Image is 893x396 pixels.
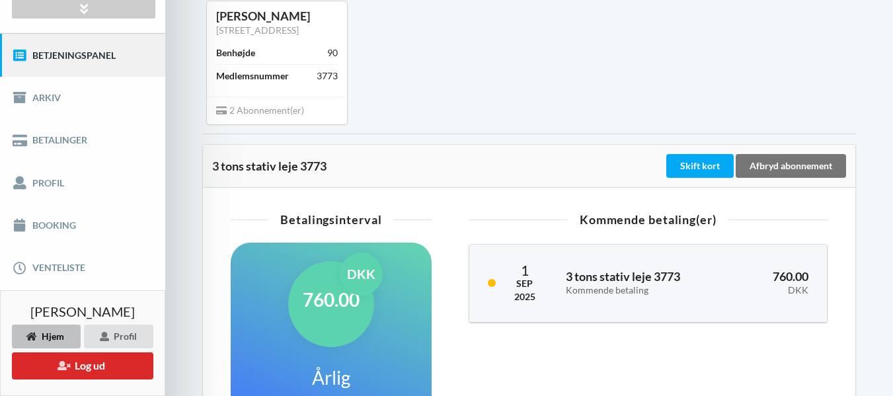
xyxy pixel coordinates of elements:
[317,69,338,83] div: 3773
[12,352,153,379] button: Log ud
[312,366,350,389] h1: Årlig
[216,24,299,36] a: [STREET_ADDRESS]
[736,269,808,296] h3: 760.00
[327,46,338,59] div: 90
[469,214,828,225] div: Kommende betaling(er)
[216,9,338,24] div: [PERSON_NAME]
[216,69,289,83] div: Medlemsnummer
[566,285,717,296] div: Kommende betaling
[30,305,135,318] span: [PERSON_NAME]
[231,214,432,225] div: Betalingsinterval
[566,269,717,296] h3: 3 tons stativ leje 3773
[736,285,808,296] div: DKK
[84,325,153,348] div: Profil
[514,290,535,303] div: 2025
[303,288,360,311] h1: 760.00
[216,46,255,59] div: Benhøjde
[340,253,383,296] div: DKK
[12,325,81,348] div: Hjem
[514,277,535,290] div: Sep
[666,154,734,178] div: Skift kort
[216,104,304,116] span: 2 Abonnement(er)
[736,154,846,178] div: Afbryd abonnement
[514,263,535,277] div: 1
[212,159,664,173] div: 3 tons stativ leje 3773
